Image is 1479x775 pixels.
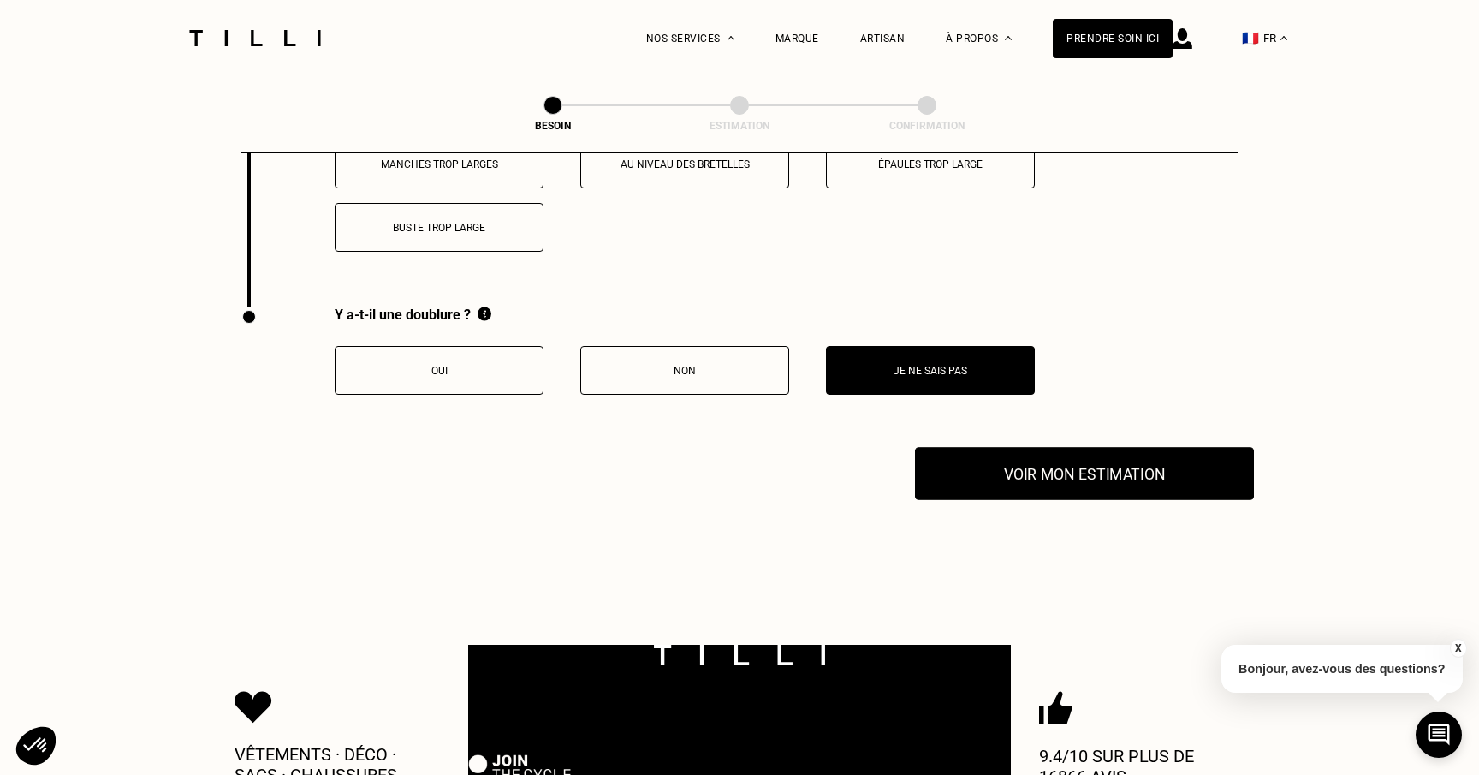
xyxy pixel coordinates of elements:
[654,120,825,132] div: Estimation
[344,222,534,234] p: Buste trop large
[1449,639,1466,658] button: X
[860,33,906,45] a: Artisan
[1053,19,1173,58] a: Prendre soin ici
[478,307,491,321] img: Information
[467,120,639,132] div: Besoin
[335,307,1035,325] div: Y a-t-il une doublure ?
[344,158,534,170] p: Manches trop larges
[1221,645,1463,693] p: Bonjour, avez-vous des questions?
[580,140,789,188] button: Au niveau des bretelles
[335,346,543,395] button: Oui
[654,645,825,666] img: logo Tilli
[728,36,734,40] img: Menu déroulant
[1173,28,1192,49] img: icône connexion
[235,691,272,724] img: Icon
[915,447,1254,500] button: Voir mon estimation
[1039,691,1072,725] img: Icon
[580,346,789,395] button: Non
[335,140,543,188] button: Manches trop larges
[826,346,1035,395] button: Je ne sais pas
[344,365,534,377] p: Oui
[1242,30,1259,46] span: 🇫🇷
[841,120,1013,132] div: Confirmation
[183,30,327,46] img: Logo du service de couturière Tilli
[775,33,819,45] a: Marque
[835,158,1025,170] p: Épaules trop large
[826,140,1035,188] button: Épaules trop large
[1280,36,1287,40] img: menu déroulant
[335,203,543,252] button: Buste trop large
[590,365,780,377] p: Non
[835,365,1025,377] p: Je ne sais pas
[590,158,780,170] p: Au niveau des bretelles
[1005,36,1012,40] img: Menu déroulant à propos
